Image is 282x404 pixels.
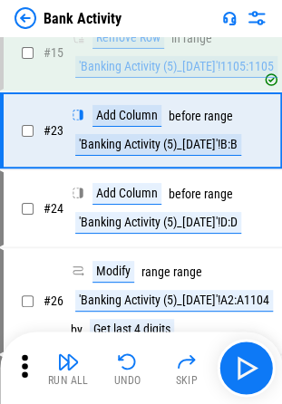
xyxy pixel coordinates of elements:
img: Settings menu [246,7,267,29]
div: before [169,110,201,123]
div: Skip [175,375,198,386]
div: Undo [114,375,141,386]
button: Undo [99,346,157,390]
div: Get last 4 digits [90,319,174,341]
div: range [173,265,202,279]
img: Undo [117,351,139,372]
div: before [169,188,201,201]
button: Run All [39,346,97,390]
img: Run All [57,351,79,372]
div: range [183,32,212,45]
div: 'Banking Activity (5)_[DATE]'!1105:1105 [75,56,277,78]
img: Skip [176,351,198,372]
div: range [141,265,170,279]
img: Main button [231,353,260,382]
span: # 24 [44,201,63,216]
img: Support [222,11,237,25]
div: Add Column [92,183,161,205]
div: by [71,323,83,337]
button: Skip [158,346,216,390]
div: Modify [92,261,134,283]
div: 'Banking Activity (5)_[DATE]'!A2:A1104 [75,290,273,312]
div: 'Banking Activity (5)_[DATE]'!D:D [75,212,241,234]
img: Back [15,7,36,29]
div: in [171,32,180,45]
div: Add Column [92,105,161,127]
span: # 26 [44,293,63,308]
div: range [204,188,233,201]
div: 'Banking Activity (5)_[DATE]'!B:B [75,134,241,156]
div: range [204,110,233,123]
div: Remove Row [92,27,164,49]
div: Bank Activity [44,10,122,27]
span: # 15 [44,45,63,60]
div: Run All [48,375,89,386]
span: # 23 [44,123,63,138]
